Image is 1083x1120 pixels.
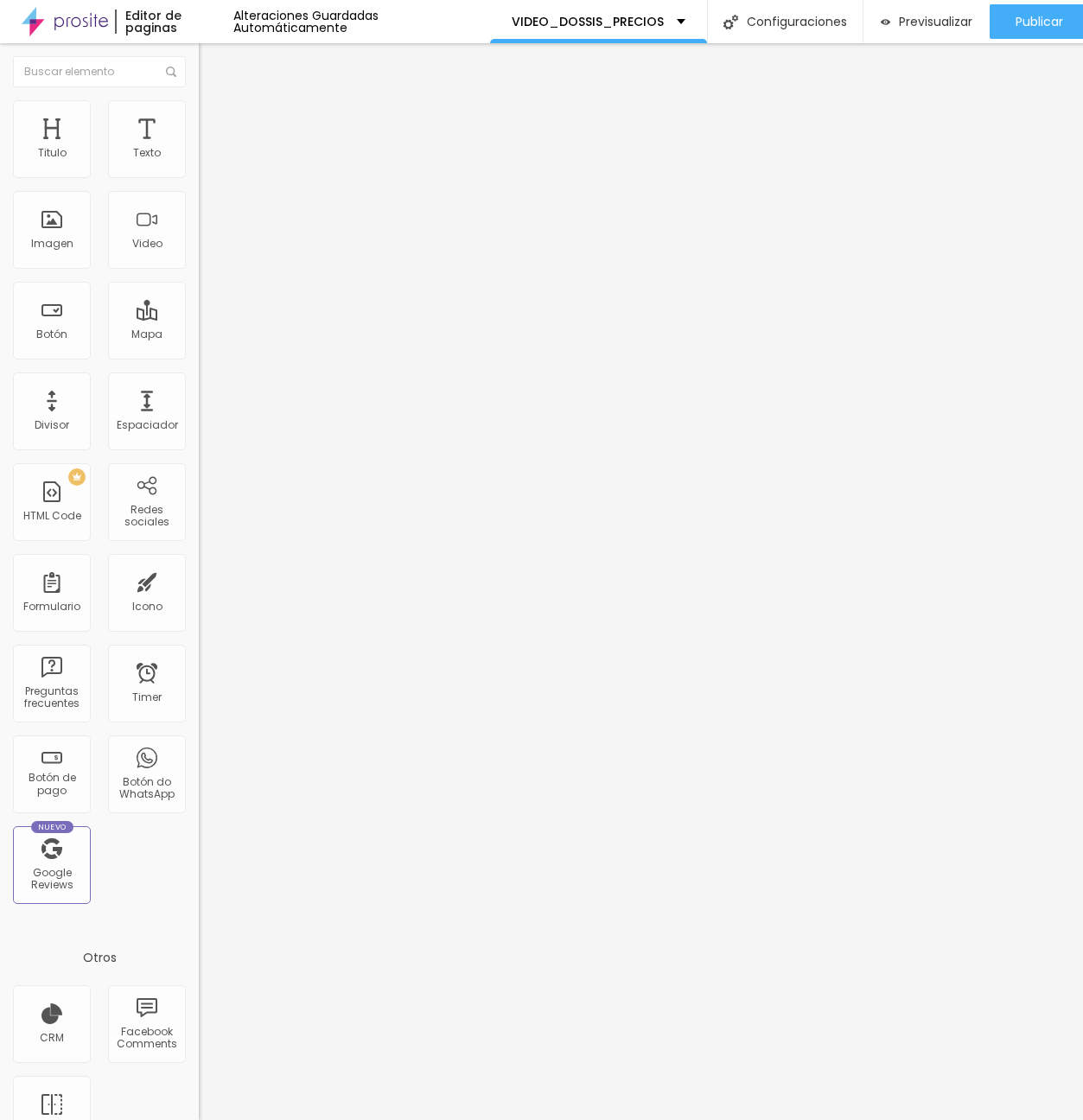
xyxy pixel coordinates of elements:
button: Previsualizar [863,4,990,39]
div: Mapa [131,328,162,340]
div: Botón do WhatsApp [112,776,181,801]
div: Redes sociales [112,504,181,529]
img: Icone [166,67,176,77]
div: Divisor [35,419,69,431]
div: Titulo [38,147,67,159]
div: Nuevo [31,821,73,833]
div: Preguntas frecuentes [17,685,86,710]
div: Espaciador [117,419,178,431]
p: VIDEO_DOSSIS_PRECIOS [512,16,664,28]
div: Icono [132,601,162,613]
div: Google Reviews [17,867,86,892]
div: Timer [132,691,162,703]
img: view-1.svg [881,15,890,29]
div: CRM [40,1032,64,1044]
div: Editor de paginas [115,10,234,34]
div: HTML Code [23,510,81,522]
div: Formulario [23,601,80,613]
span: Publicar [1016,15,1063,29]
div: Alteraciones Guardadas Automáticamente [233,10,490,34]
div: Facebook Comments [112,1026,181,1051]
div: Texto [133,147,161,159]
img: Icone [723,15,738,29]
div: Botón [36,328,67,340]
input: Buscar elemento [13,56,186,87]
div: Botón de pago [17,772,86,797]
span: Previsualizar [899,15,972,29]
div: Video [132,238,162,250]
div: Imagen [31,238,73,250]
